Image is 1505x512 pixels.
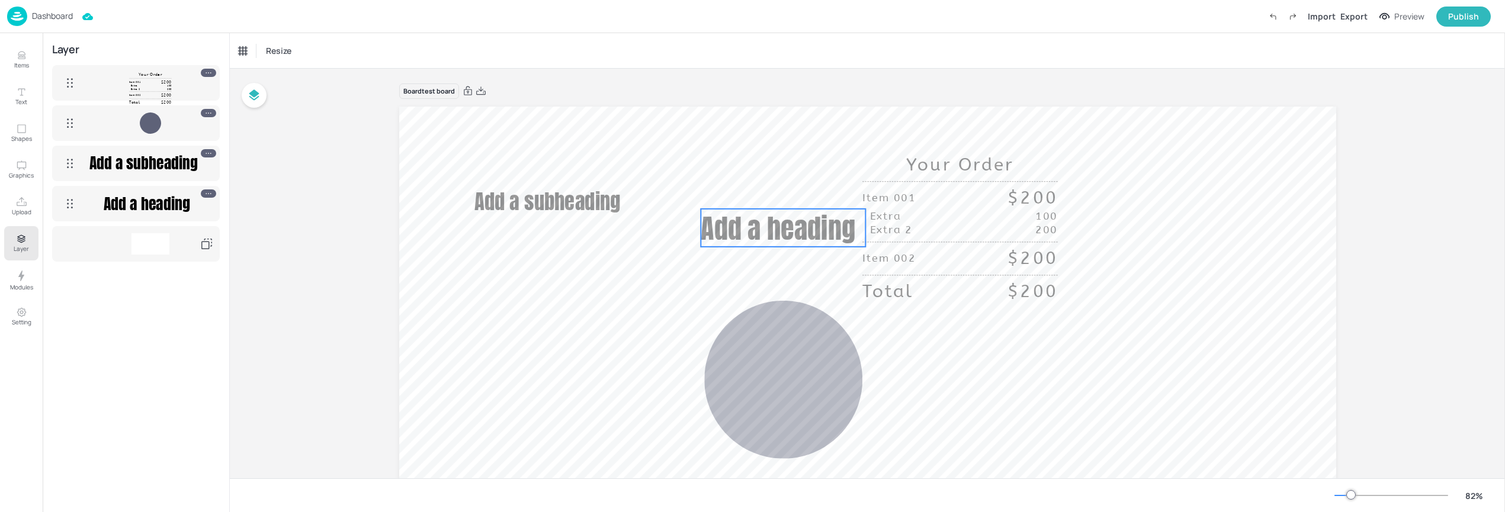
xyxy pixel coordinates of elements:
[264,44,294,57] span: Resize
[1035,210,1057,223] div: 100
[1007,247,1057,270] div: $200
[14,244,29,253] p: Layer
[1263,7,1283,27] label: Undo (Ctrl + Z)
[104,192,190,215] span: Add a heading
[4,263,38,297] button: Modules
[4,43,38,77] button: Items
[1035,223,1057,237] div: 200
[1283,7,1303,27] label: Redo (Ctrl + Y)
[52,45,79,53] div: Layer
[129,100,140,105] div: Total
[161,100,171,105] div: $200
[10,283,33,291] p: Modules
[4,300,38,334] button: Setting
[130,88,140,91] div: Extra 2
[166,85,171,88] div: 100
[166,88,171,91] div: 200
[4,226,38,260] button: Layer
[1372,8,1432,25] button: Preview
[4,153,38,187] button: Graphics
[15,98,27,106] p: Text
[1436,7,1491,27] button: Publish
[129,72,171,78] div: Your Order
[32,12,73,20] p: Dashboard
[869,210,901,223] div: Extra
[862,191,916,205] div: Item 001
[701,207,855,248] span: Add a heading
[1340,10,1368,22] div: Export
[12,318,31,326] p: Setting
[130,85,137,88] div: Extra
[4,189,38,224] button: Upload
[161,93,171,98] div: $200
[1460,490,1488,502] div: 82 %
[4,79,38,114] button: Text
[9,171,34,179] p: Graphics
[14,61,29,69] p: Items
[11,134,32,143] p: Shapes
[869,223,912,237] div: Extra 2
[129,94,140,97] div: Item 002
[140,112,161,134] svg: 0
[1394,10,1424,23] div: Preview
[161,80,171,85] div: $200
[1007,280,1057,303] div: $200
[52,146,220,181] div: Add a subheading
[1308,10,1336,22] div: Import
[129,80,140,83] div: Item 001
[12,208,31,216] p: Upload
[862,280,913,303] div: Total
[1007,186,1057,210] div: $200
[862,252,916,265] div: Item 002
[399,83,459,99] div: Board test board
[7,7,27,26] img: logo-86c26b7e.jpg
[4,116,38,150] button: Shapes
[89,152,197,175] span: Add a subheading
[52,186,220,221] div: Add a heading
[52,105,220,141] div: 0
[52,65,220,101] div: Your OrderItem 001$200Extra100Extra 2200Item 002$200Total$200
[862,153,1058,182] div: Your Order
[1448,10,1479,23] div: Publish
[704,301,862,459] svg: 0
[474,186,620,217] span: Add a subheading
